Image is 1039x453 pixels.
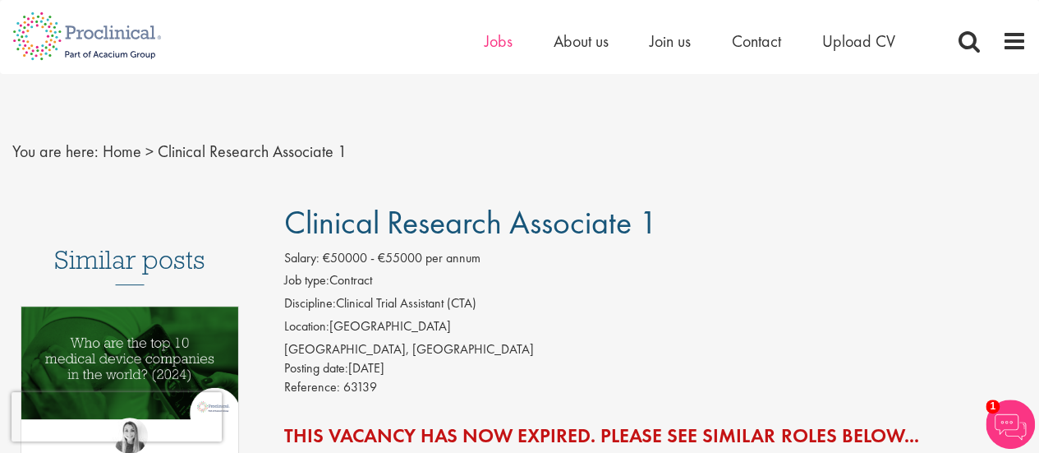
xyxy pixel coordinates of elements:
a: Contact [732,30,781,52]
div: [GEOGRAPHIC_DATA], [GEOGRAPHIC_DATA] [284,340,1027,359]
span: Clinical Research Associate 1 [284,201,658,243]
label: Reference: [284,378,340,397]
label: Job type: [284,271,329,290]
label: Discipline: [284,294,336,313]
span: Posting date: [284,359,348,377]
h3: Similar posts [54,246,205,285]
span: You are here: [12,141,99,162]
img: Chatbot [986,400,1035,449]
img: Top 10 Medical Device Companies 2024 [21,307,238,419]
h2: This vacancy has now expired. Please see similar roles below... [284,425,1027,446]
span: 63139 [343,378,377,395]
a: Link to a post [21,307,238,452]
a: breadcrumb link [103,141,141,162]
li: Contract [284,271,1027,294]
a: About us [554,30,609,52]
span: > [145,141,154,162]
div: [DATE] [284,359,1027,378]
span: Clinical Research Associate 1 [158,141,347,162]
label: Salary: [284,249,320,268]
iframe: reCAPTCHA [11,392,222,441]
span: 1 [986,400,1000,414]
a: Join us [650,30,691,52]
li: [GEOGRAPHIC_DATA] [284,317,1027,340]
li: Clinical Trial Assistant (CTA) [284,294,1027,317]
span: €50000 - €55000 per annum [323,249,480,266]
a: Upload CV [822,30,895,52]
a: Jobs [485,30,513,52]
label: Location: [284,317,329,336]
